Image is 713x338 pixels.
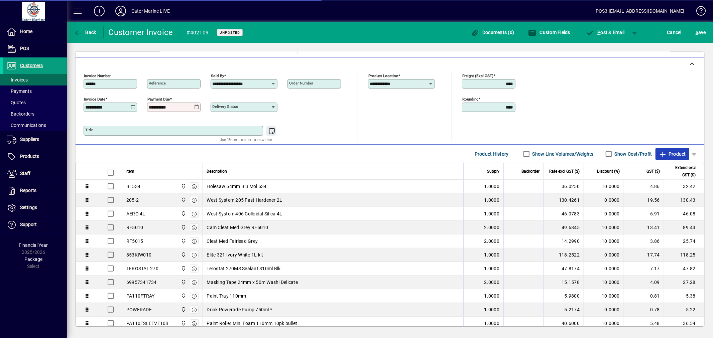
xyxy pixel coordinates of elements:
div: 5.2174 [548,306,580,313]
div: 15.1578 [548,279,580,286]
span: Cancel [667,27,682,38]
span: Quotes [7,100,26,105]
span: Package [24,257,42,262]
span: Cater Marine [179,306,187,313]
span: Home [20,29,32,34]
span: Cater Marine [179,237,187,245]
span: Elite 321 Ivory White 1L kit [207,251,263,258]
button: Add [89,5,110,17]
a: Suppliers [3,131,67,148]
a: Products [3,148,67,165]
a: Backorders [3,108,67,120]
span: Financial Year [19,242,48,248]
td: 10.0000 [584,317,624,330]
span: 2.0000 [484,224,500,231]
mat-label: Order number [289,81,313,86]
label: Show Line Volumes/Weights [531,151,594,157]
span: 1.0000 [484,210,500,217]
button: Cancel [666,26,684,38]
span: Cater Marine [179,292,187,300]
span: Holesaw 54mm Blu Mol 534 [207,183,267,190]
mat-label: Product location [368,73,398,78]
span: Invoices [7,77,28,82]
span: 1.0000 [484,306,500,313]
span: Cater Marine [179,320,187,327]
span: ave [696,27,706,38]
div: 36.0250 [548,183,580,190]
a: Home [3,23,67,40]
span: Settings [20,205,37,210]
span: Product History [475,149,509,159]
td: 10.0000 [584,276,624,289]
div: 14.2990 [548,238,580,244]
span: Customers [20,63,43,68]
div: Customer Invoice [109,27,173,38]
a: Staff [3,165,67,182]
div: Cater Marine LIVE [131,6,170,16]
span: 1.0000 [484,197,500,203]
span: Cater Marine [179,183,187,190]
span: Paint Tray 110mm [207,293,246,299]
span: Cater Marine [179,196,187,204]
td: 4.86 [624,180,664,193]
span: Paint Roller Mini Foam 110mm 10pk bullet [207,320,298,327]
div: 49.6845 [548,224,580,231]
button: Save [694,26,708,38]
button: Post & Email [583,26,628,38]
span: Cater Marine [179,224,187,231]
div: PA110FSLEEVE10B [126,320,169,327]
span: Payments [7,89,32,94]
span: 1.0000 [484,293,500,299]
span: Item [126,168,134,175]
a: Quotes [3,97,67,108]
td: 5.38 [664,289,704,303]
td: 118.25 [664,248,704,262]
td: 13.41 [624,221,664,234]
a: Reports [3,182,67,199]
span: Cam Cleat Med Grey RF5010 [207,224,268,231]
span: 2.0000 [484,279,500,286]
a: Payments [3,86,67,97]
span: Supply [487,168,499,175]
span: Staff [20,171,30,176]
td: 17.74 [624,248,664,262]
span: Products [20,154,39,159]
td: 0.0000 [584,262,624,276]
div: 130.4261 [548,197,580,203]
span: Backorder [521,168,540,175]
div: 40.6000 [548,320,580,327]
span: 1.0000 [484,251,500,258]
mat-label: Delivery status [212,104,238,109]
td: 7.17 [624,262,664,276]
button: Profile [110,5,131,17]
span: Custom Fields [528,30,570,35]
td: 0.0000 [584,303,624,317]
button: Product [656,148,689,160]
div: AERO.4L [126,210,145,217]
td: 0.78 [624,303,664,317]
div: POS3 [EMAIL_ADDRESS][DOMAIN_NAME] [596,6,685,16]
div: 118.2522 [548,251,580,258]
span: P [598,30,601,35]
mat-label: Title [85,128,93,132]
span: Suppliers [20,137,39,142]
mat-label: Rounding [462,97,478,102]
td: 36.54 [664,317,704,330]
td: 130.43 [664,193,704,207]
div: 69957341734 [126,279,157,286]
td: 5.22 [664,303,704,317]
div: 5.9800 [548,293,580,299]
button: Product History [472,148,511,160]
div: 853KIW010 [126,251,151,258]
a: Settings [3,199,67,216]
mat-label: Invoice number [84,73,111,78]
td: 27.28 [664,276,704,289]
button: Custom Fields [526,26,572,38]
td: 32.42 [664,180,704,193]
td: 25.74 [664,234,704,248]
a: Support [3,216,67,233]
mat-label: Invoice date [84,97,105,102]
td: 47.82 [664,262,704,276]
td: 6.91 [624,207,664,221]
span: Unposted [220,30,240,35]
